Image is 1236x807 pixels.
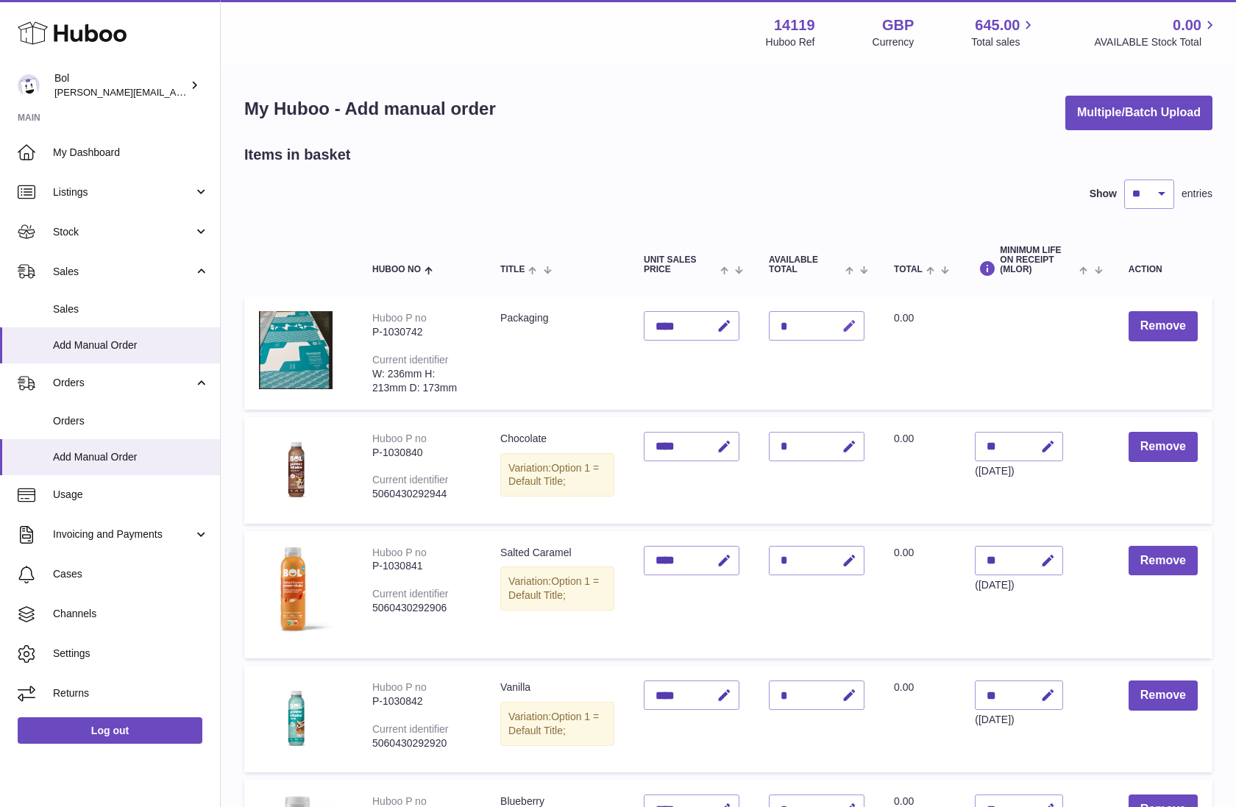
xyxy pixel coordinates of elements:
h1: My Huboo - Add manual order [244,97,496,121]
img: Isabel.deSousa@bolfoods.com [18,74,40,96]
span: 0.00 [894,795,914,807]
button: Multiple/Batch Upload [1065,96,1212,130]
span: Title [500,265,525,274]
span: Huboo no [372,265,421,274]
span: Stock [53,225,193,239]
strong: 14119 [774,15,815,35]
button: Remove [1129,546,1198,576]
span: Settings [53,647,209,661]
span: Orders [53,414,209,428]
div: Variation: [500,453,614,497]
div: Currency [873,35,914,49]
td: Salted Caramel [486,531,629,659]
span: Option 1 = Default Title; [508,462,599,488]
div: Action [1129,265,1198,274]
span: Invoicing and Payments [53,527,193,541]
td: Packaging [486,296,629,409]
span: 0.00 [894,433,914,444]
label: Show [1090,187,1117,201]
div: 5060430292920 [372,736,471,750]
span: 0.00 [894,312,914,324]
div: W: 236mm H: 213mm D: 173mm [372,367,471,395]
span: 0.00 [894,547,914,558]
div: Current identifier [372,588,449,600]
div: Current identifier [372,354,449,366]
div: Huboo P no [372,433,427,444]
span: Listings [53,185,193,199]
span: Cases [53,567,209,581]
span: Total sales [971,35,1037,49]
div: Variation: [500,702,614,746]
div: P-1030842 [372,694,471,708]
div: 5060430292906 [372,601,471,615]
a: 0.00 AVAILABLE Stock Total [1094,15,1218,49]
span: Option 1 = Default Title; [508,575,599,601]
div: Bol [54,71,187,99]
button: Remove [1129,311,1198,341]
span: 0.00 [1173,15,1201,35]
button: Remove [1129,432,1198,462]
div: P-1030841 [372,559,471,573]
img: Vanilla [259,680,333,754]
span: Orders [53,376,193,390]
img: Salted Caramel [259,546,333,641]
div: ([DATE]) [975,464,1063,478]
a: 645.00 Total sales [971,15,1037,49]
strong: GBP [882,15,914,35]
span: Channels [53,607,209,621]
div: Huboo P no [372,312,427,324]
td: Vanilla [486,666,629,772]
div: Huboo P no [372,547,427,558]
div: ([DATE]) [975,578,1063,592]
span: Add Manual Order [53,450,209,464]
div: Current identifier [372,723,449,735]
div: Huboo P no [372,795,427,807]
h2: Items in basket [244,145,351,165]
span: Total [894,265,923,274]
span: Usage [53,488,209,502]
span: Add Manual Order [53,338,209,352]
span: Sales [53,302,209,316]
img: Chocolate [259,432,333,505]
span: Returns [53,686,209,700]
span: My Dashboard [53,146,209,160]
span: AVAILABLE Stock Total [1094,35,1218,49]
span: 645.00 [975,15,1020,35]
div: Huboo P no [372,681,427,693]
span: Unit Sales Price [644,255,717,274]
div: P-1030742 [372,325,471,339]
span: Option 1 = Default Title; [508,711,599,736]
div: Huboo Ref [766,35,815,49]
span: Minimum Life On Receipt (MLOR) [1000,246,1076,275]
div: Variation: [500,566,614,611]
span: AVAILABLE Total [769,255,842,274]
span: entries [1182,187,1212,201]
div: ([DATE]) [975,713,1063,727]
td: Chocolate [486,417,629,524]
button: Remove [1129,680,1198,711]
div: Current identifier [372,474,449,486]
span: 0.00 [894,681,914,693]
div: 5060430292944 [372,487,471,501]
span: [PERSON_NAME][EMAIL_ADDRESS][PERSON_NAME][DOMAIN_NAME] [54,86,374,98]
div: P-1030840 [372,446,471,460]
a: Log out [18,717,202,744]
span: Sales [53,265,193,279]
img: Packaging [259,311,333,388]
